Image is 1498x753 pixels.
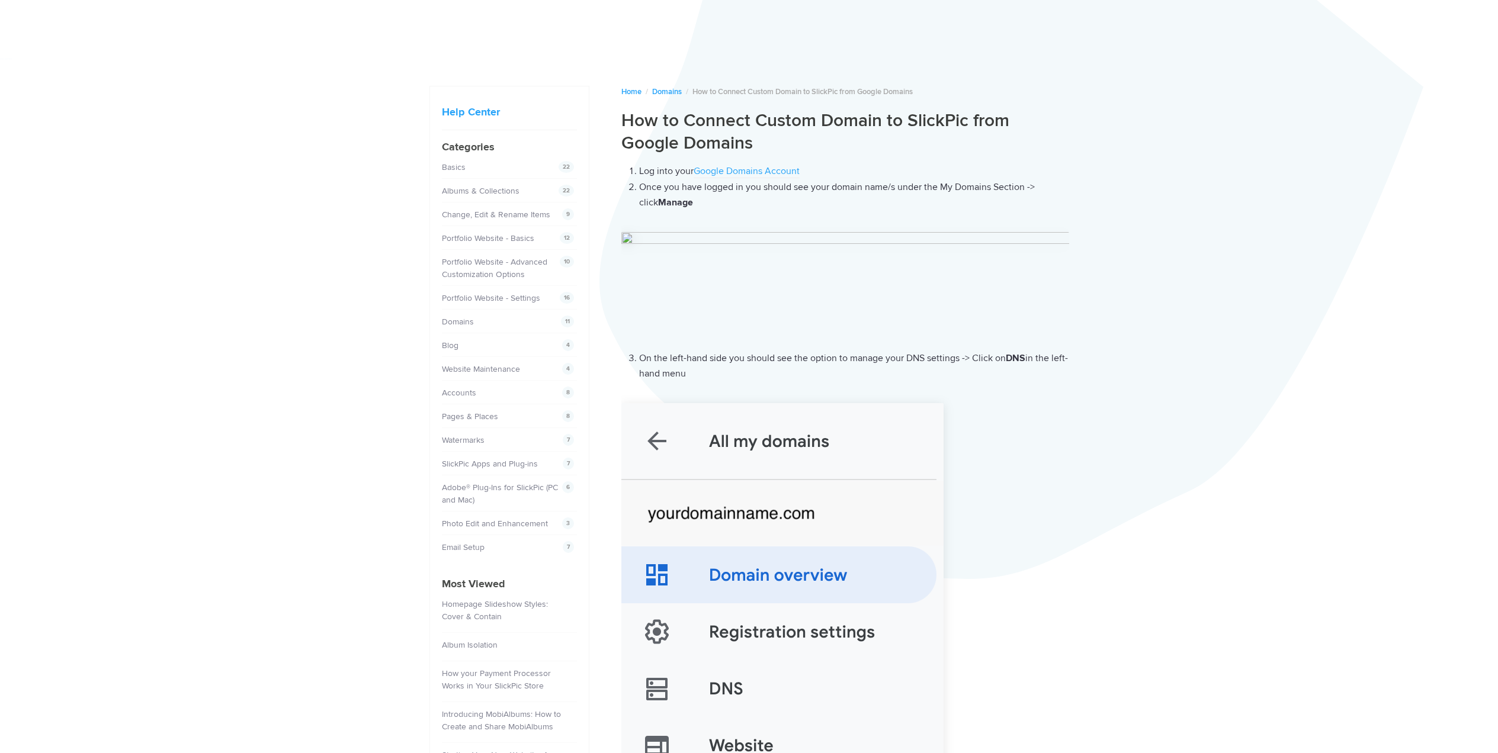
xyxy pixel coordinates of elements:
[562,481,574,493] span: 6
[442,186,519,196] a: Albums & Collections
[562,339,574,351] span: 4
[442,576,577,592] h4: Most Viewed
[442,293,540,303] a: Portfolio Website - Settings
[639,350,1069,382] li: On the left-hand side you should see the option to manage your DNS settings -> Click on in the le...
[560,232,574,244] span: 12
[559,161,574,173] span: 22
[563,541,574,553] span: 7
[563,434,574,446] span: 7
[639,163,1069,179] li: Log into your
[561,316,574,327] span: 11
[442,340,458,350] a: Blog
[442,542,485,552] a: Email Setup
[694,165,800,178] a: Google Domains Account
[562,363,574,375] span: 4
[652,87,682,96] a: Domains
[692,87,913,96] span: How to Connect Custom Domain to SlickPic from Google Domains
[621,87,641,96] a: Home
[562,387,574,398] span: 8
[562,208,574,220] span: 9
[442,257,547,279] a: Portfolio Website - Advanced Customization Options
[442,668,551,691] a: How your Payment Processor Works in Your SlickPic Store
[562,517,574,529] span: 3
[442,317,474,327] a: Domains
[560,292,574,304] span: 16
[639,179,1069,211] li: Once you have logged in you should see your domain name/s under the My Domains Section -> click
[442,411,498,421] a: Pages & Places
[562,410,574,422] span: 8
[1006,352,1025,364] strong: DNS
[442,388,476,398] a: Accounts
[658,197,693,208] strong: Manage
[442,435,485,445] a: Watermarks
[442,364,520,374] a: Website Maintenance
[621,110,1069,154] h1: How to Connect Custom Domain to SlickPic from Google Domains
[442,640,498,650] a: Album Isolation
[442,139,577,155] h4: Categories
[442,482,558,505] a: Adobe® Plug-Ins for SlickPic (PC and Mac)
[560,256,574,268] span: 10
[563,458,574,469] span: 7
[442,459,538,469] a: SlickPic Apps and Plug-ins
[442,105,500,118] a: Help Center
[442,233,534,243] a: Portfolio Website - Basics
[646,87,648,96] span: /
[442,162,466,172] a: Basics
[442,599,548,622] a: Homepage Slideshow Styles: Cover & Contain
[442,709,561,732] a: Introducing MobiAlbums: How to Create and Share MobiAlbums
[442,210,550,220] a: Change, Edit & Rename Items
[686,87,688,96] span: /
[559,185,574,197] span: 22
[442,519,548,529] a: Photo Edit and Enhancement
